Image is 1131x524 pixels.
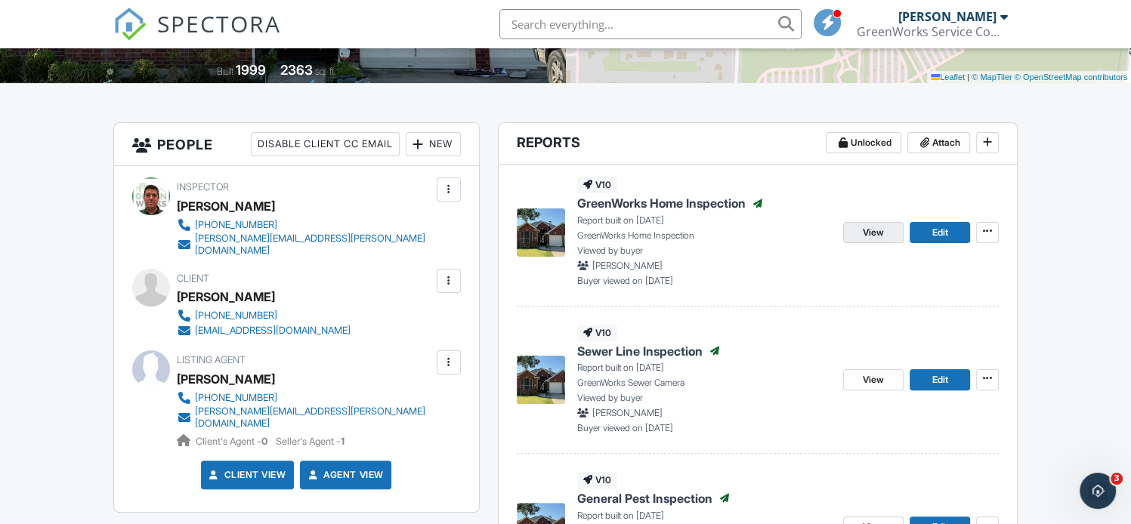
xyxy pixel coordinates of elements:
[972,72,1012,82] a: © MapTiler
[177,308,351,323] a: [PHONE_NUMBER]
[261,436,267,447] strong: 0
[967,72,969,82] span: |
[857,24,1008,39] div: GreenWorks Service Company
[195,233,433,257] div: [PERSON_NAME][EMAIL_ADDRESS][PERSON_NAME][DOMAIN_NAME]
[898,9,997,24] div: [PERSON_NAME]
[113,8,147,41] img: The Best Home Inspection Software - Spectora
[195,325,351,337] div: [EMAIL_ADDRESS][DOMAIN_NAME]
[931,72,965,82] a: Leaflet
[195,392,277,404] div: [PHONE_NUMBER]
[177,390,433,405] a: [PHONE_NUMBER]
[217,66,233,77] span: Built
[196,436,270,447] span: Client's Agent -
[341,436,345,447] strong: 1
[206,467,286,482] a: Client View
[236,62,266,78] div: 1999
[251,132,400,156] div: Disable Client CC Email
[315,66,336,77] span: sq. ft.
[113,20,281,52] a: SPECTORA
[177,354,246,365] span: Listing Agent
[177,195,275,217] div: [PERSON_NAME]
[499,9,802,39] input: Search everything...
[177,368,275,390] a: [PERSON_NAME]
[157,8,281,39] span: SPECTORA
[1015,72,1127,82] a: © OpenStreetMap contributors
[195,405,433,430] div: [PERSON_NAME][EMAIL_ADDRESS][PERSON_NAME][DOMAIN_NAME]
[406,132,461,156] div: New
[177,181,229,193] span: Inspector
[177,405,433,430] a: [PERSON_NAME][EMAIL_ADDRESS][PERSON_NAME][DOMAIN_NAME]
[177,217,433,233] a: [PHONE_NUMBER]
[195,219,277,231] div: [PHONE_NUMBER]
[1080,473,1116,509] iframe: Intercom live chat
[195,310,277,322] div: [PHONE_NUMBER]
[280,62,313,78] div: 2363
[177,285,275,308] div: [PERSON_NAME]
[276,436,345,447] span: Seller's Agent -
[177,273,209,284] span: Client
[1111,473,1123,485] span: 3
[114,123,479,166] h3: People
[305,467,383,482] a: Agent View
[177,233,433,257] a: [PERSON_NAME][EMAIL_ADDRESS][PERSON_NAME][DOMAIN_NAME]
[177,323,351,338] a: [EMAIL_ADDRESS][DOMAIN_NAME]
